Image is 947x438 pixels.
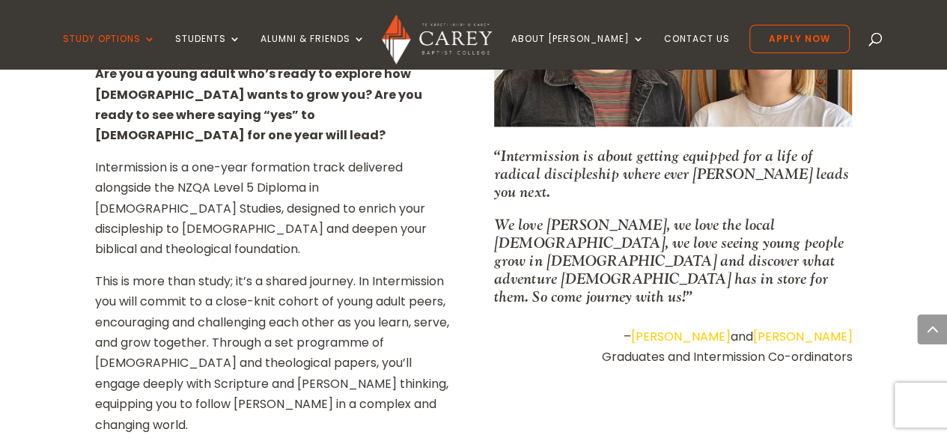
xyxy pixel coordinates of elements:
p: We love [PERSON_NAME], we love the local [DEMOGRAPHIC_DATA], we love seeing young people grow in ... [494,216,852,305]
p: Intermission is a one-year formation track delivered alongside the NZQA Level 5 Diploma in [DEMOG... [95,157,453,271]
p: “Intermission is about getting equipped for a life of radical discipleship where ever [PERSON_NAM... [494,147,852,216]
a: [PERSON_NAME] [752,328,852,345]
a: Students [175,34,241,69]
a: Apply Now [749,25,850,53]
a: Contact Us [664,34,730,69]
a: Study Options [63,34,156,69]
a: About [PERSON_NAME] [511,34,645,69]
p: This is more than study; it’s a shared journey. In Intermission you will commit to a close-knit c... [95,271,453,434]
a: Alumni & Friends [261,34,365,69]
img: Carey Baptist College [382,14,492,64]
p: – and Graduates and Intermission Co-ordinators [494,326,852,367]
a: [PERSON_NAME] [630,328,730,345]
